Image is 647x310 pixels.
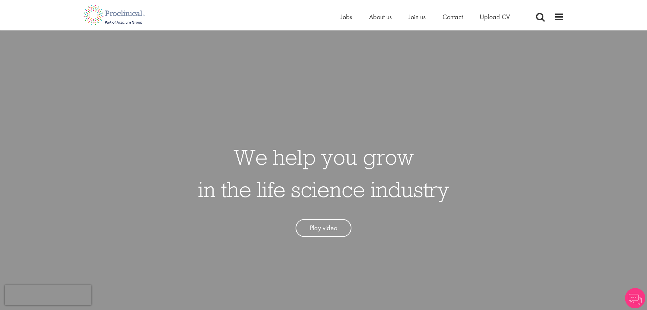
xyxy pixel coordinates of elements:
a: About us [369,13,392,21]
a: Contact [443,13,463,21]
img: Chatbot [625,288,645,308]
a: Play video [296,219,351,237]
a: Jobs [341,13,352,21]
a: Upload CV [480,13,510,21]
a: Join us [409,13,426,21]
h1: We help you grow in the life science industry [198,141,449,206]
